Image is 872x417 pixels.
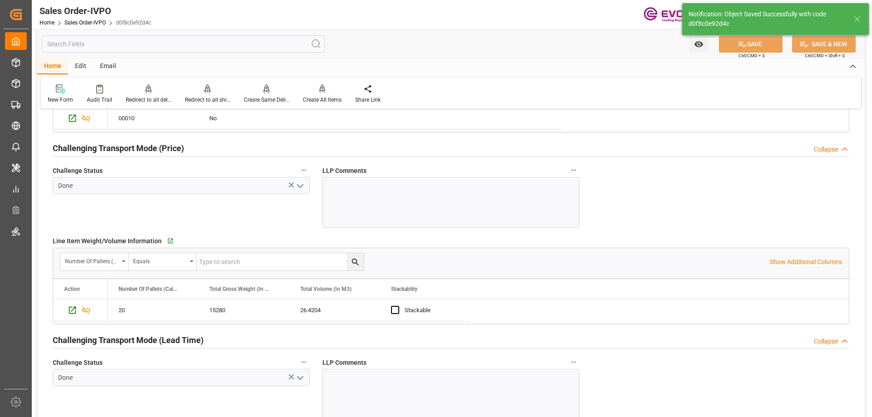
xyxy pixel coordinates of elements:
div: 20 [108,299,198,321]
p: Show Additional Columns [770,257,842,267]
span: LLP Comments [322,358,367,368]
div: Audit Trail [87,96,112,104]
img: Evonik-brand-mark-Deep-Purple-RGB.jpeg_1700498283.jpeg [644,7,703,23]
div: Press SPACE to select this row. [108,299,471,321]
div: Redirect to all shipments [185,96,230,104]
div: 15280 [198,299,289,321]
div: No [209,108,278,129]
button: Challenge Status [298,164,310,176]
div: Press SPACE to select this row. [53,108,108,129]
div: Number Of Pallets (Calculated) [65,255,119,265]
h2: Challenging Transport Mode (Lead Time) [53,334,203,346]
span: Number Of Pallets (Calculated) [119,286,179,292]
input: Type to search [197,253,364,270]
button: search button [347,253,364,270]
h2: Challenging Transport Mode (Price) [53,142,184,154]
div: Press SPACE to select this row. [108,108,562,129]
span: Challenge Status [53,358,103,368]
div: New Form [48,96,73,104]
div: Press SPACE to select this row. [53,299,108,321]
button: open menu [60,253,129,270]
div: 26.4204 [289,299,380,321]
div: Create All Items [303,96,342,104]
span: Total Gross Weight (In KG) [209,286,270,292]
button: open menu [292,179,306,193]
span: Line Item Weight/Volume Information [53,236,162,246]
button: SAVE [719,35,783,53]
div: 00010 [108,108,198,129]
a: Home [40,20,54,26]
div: Email [93,59,123,74]
a: Sales Order-IVPO [64,20,106,26]
div: Action [64,286,80,292]
span: Ctrl/CMD + S [738,52,765,59]
span: Ctrl/CMD + Shift + S [805,52,845,59]
div: Redirect to all deliveries [126,96,171,104]
button: open menu [689,35,708,53]
div: Collapse [814,145,838,154]
div: Notification: Object Saved Successfully with code d0f8c0e92d4c [689,10,845,29]
input: Search Fields [42,35,325,53]
div: Collapse [814,337,838,346]
button: open menu [292,371,306,385]
button: open menu [129,253,197,270]
div: Stackable [405,300,460,321]
button: Challenge Status [298,356,310,368]
button: LLP Comments [568,164,580,176]
span: Total Volume (In M3) [300,286,352,292]
button: LLP Comments [568,356,580,368]
span: Stackablity [391,286,417,292]
div: Share Link [355,96,381,104]
div: Edit [68,59,93,74]
div: Create Same Delivery Date [244,96,289,104]
div: Equals [133,255,187,265]
div: Home [37,59,68,74]
span: LLP Comments [322,166,367,176]
button: SAVE & NEW [792,35,856,53]
div: Sales Order-IVPO [40,4,151,18]
span: Challenge Status [53,166,103,176]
